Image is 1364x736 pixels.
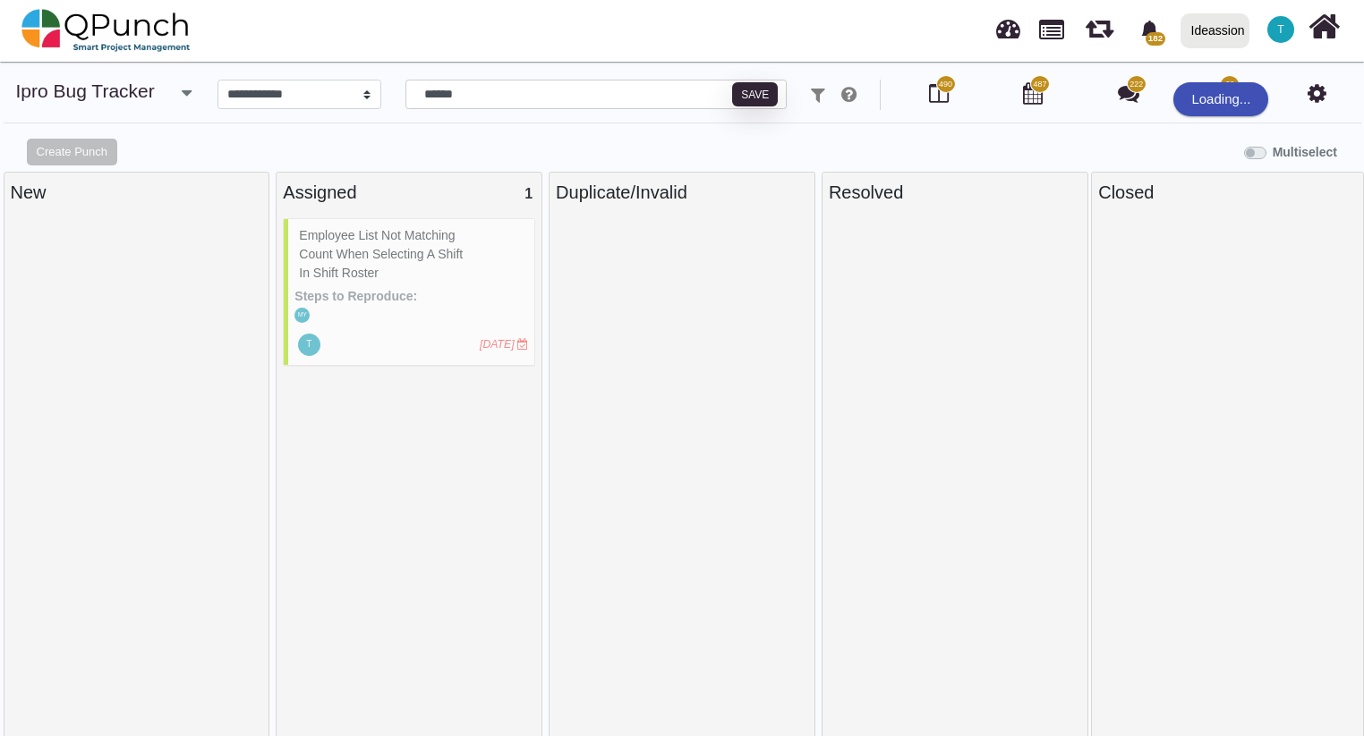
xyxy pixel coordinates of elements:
span: 182 [1146,32,1164,46]
img: qpunch-sp.fa6292f.png [21,4,191,57]
div: Loading... [1173,82,1268,116]
span: 1 [524,186,533,201]
button: Create Punch [27,139,117,165]
svg: bell fill [1140,21,1159,39]
div: Closed [1098,179,1357,206]
span: 487 [1034,79,1047,91]
a: Ideassion [1172,1,1257,60]
span: Iteration [1086,9,1113,38]
i: Punch Discussion [1118,82,1139,104]
span: Projects [1039,12,1064,39]
b: Multiselect [1273,145,1337,159]
button: Save [732,82,778,107]
div: Resolved [829,179,1081,206]
span: Thalha [1267,16,1294,43]
span: T [1277,24,1283,35]
div: Notification [1134,13,1165,46]
span: 222 [1130,79,1143,91]
i: Calendar [1023,82,1043,104]
i: Home [1309,10,1340,44]
a: T [1257,1,1305,58]
div: New [11,179,263,206]
a: bell fill182 [1130,1,1173,57]
a: ipro Bug Tracker [16,80,155,101]
i: Board [929,82,949,104]
span: 490 [939,79,952,91]
div: Assigned [283,179,535,206]
div: Duplicate/Invalid [556,179,808,206]
span: Dashboard [996,11,1020,38]
i: e.g: punch or !ticket or &Type or #Status or @username or $priority or *iteration or ^additionalf... [841,86,857,104]
div: Ideassion [1191,15,1245,47]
